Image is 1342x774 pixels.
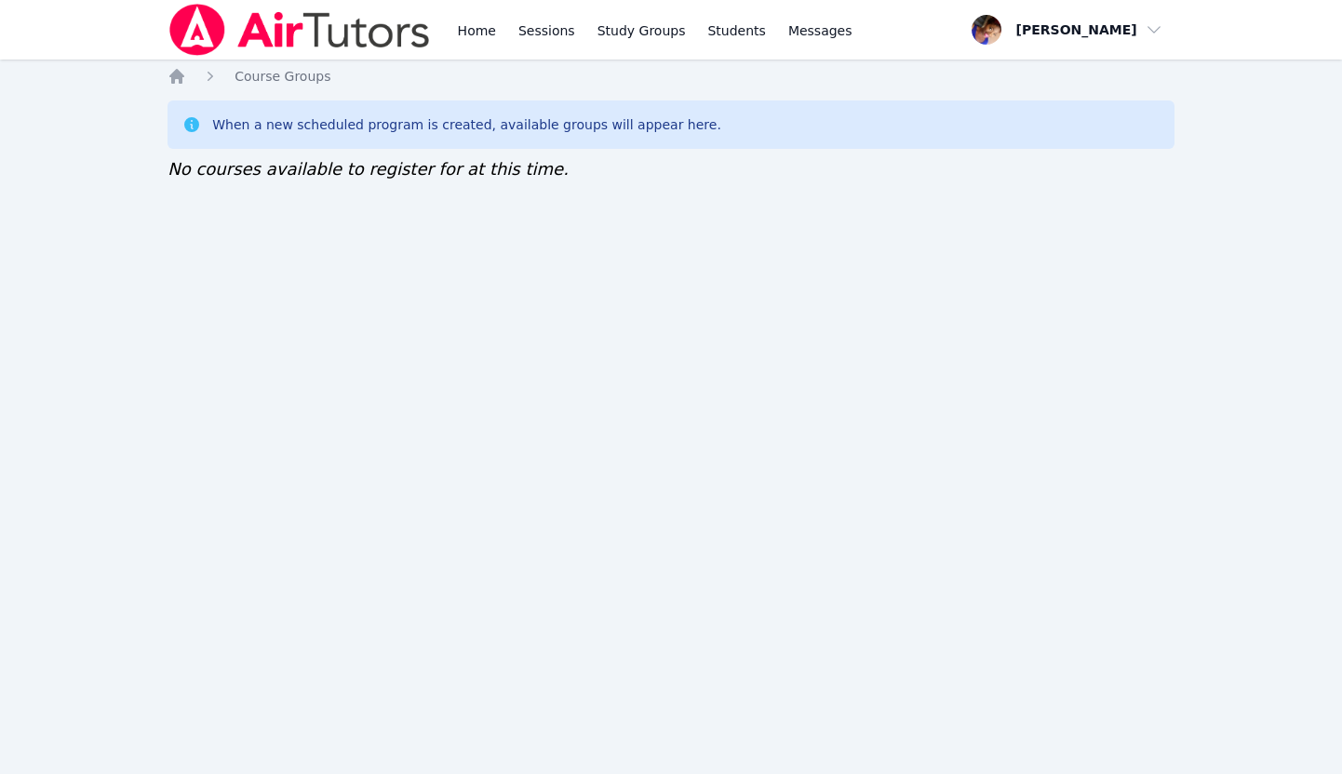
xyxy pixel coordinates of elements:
span: Course Groups [235,69,330,84]
img: Air Tutors [168,4,431,56]
span: No courses available to register for at this time. [168,159,569,179]
nav: Breadcrumb [168,67,1174,86]
a: Course Groups [235,67,330,86]
div: When a new scheduled program is created, available groups will appear here. [212,115,721,134]
span: Messages [788,21,852,40]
